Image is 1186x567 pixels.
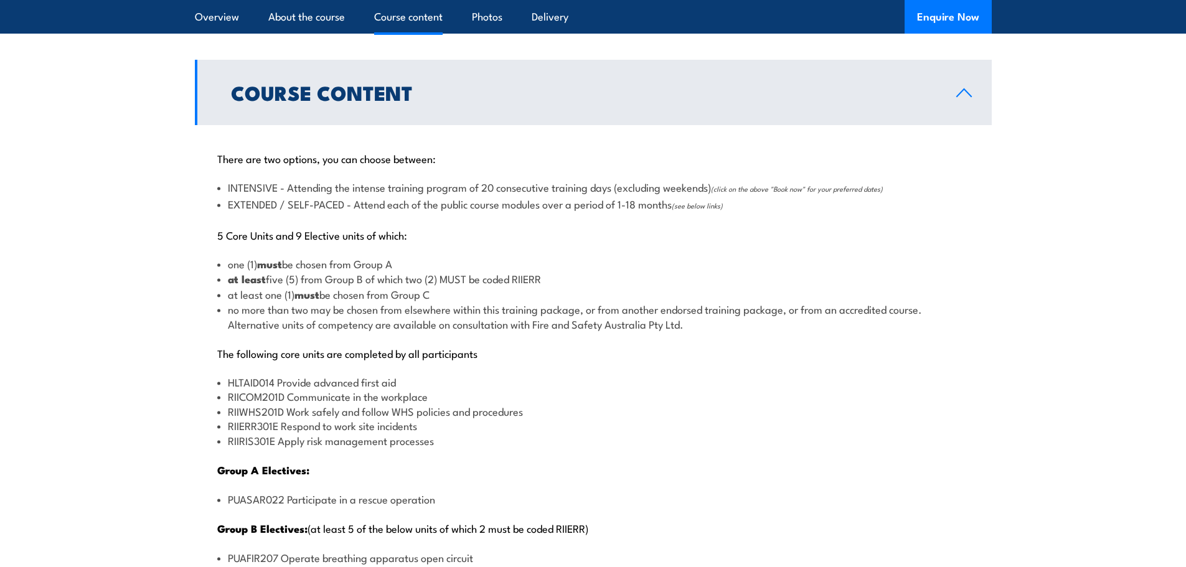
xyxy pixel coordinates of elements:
span: (see below links) [672,200,723,210]
p: (at least 5 of the below units of which 2 must be coded RIIERR) [217,522,969,535]
strong: Group B Electives: [217,520,308,537]
li: RIIERR301E Respond to work site incidents [217,418,969,433]
h2: Course Content [231,83,936,101]
p: The following core units are completed by all participants [217,347,969,359]
li: RIIWHS201D Work safely and follow WHS policies and procedures [217,404,969,418]
li: PUASAR022 Participate in a rescue operation [217,492,969,506]
p: 5 Core Units and 9 Elective units of which: [217,228,969,241]
strong: must [257,256,282,272]
strong: Group A Electives: [217,462,309,478]
strong: must [294,286,319,302]
li: at least one (1) be chosen from Group C [217,287,969,302]
li: one (1) be chosen from Group A [217,256,969,271]
li: no more than two may be chosen from elsewhere within this training package, or from another endor... [217,302,969,331]
li: five (5) from Group B of which two (2) MUST be coded RIIERR [217,271,969,286]
li: EXTENDED / SELF-PACED - Attend each of the public course modules over a period of 1-18 months [217,197,969,213]
li: RIIRIS301E Apply risk management processes [217,433,969,448]
li: RIICOM201D Communicate in the workplace [217,389,969,403]
li: PUAFIR207 Operate breathing apparatus open circuit [217,550,969,565]
li: HLTAID014 Provide advanced first aid [217,375,969,389]
p: There are two options, you can choose between: [217,152,969,164]
span: (click on the above "Book now" for your preferred dates) [711,184,883,194]
strong: at least [228,271,266,287]
a: Course Content [195,60,992,125]
li: INTENSIVE - Attending the intense training program of 20 consecutive training days (excluding wee... [217,180,969,196]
